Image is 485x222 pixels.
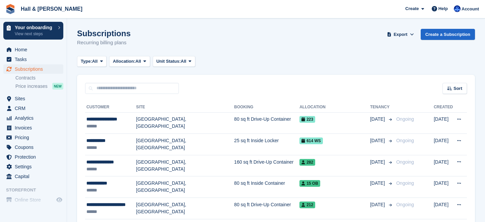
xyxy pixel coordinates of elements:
[135,58,141,65] span: All
[299,137,323,144] span: 614 WS
[109,56,150,67] button: Allocation: All
[299,116,315,123] span: 223
[15,133,55,142] span: Pricing
[55,196,63,204] a: Preview store
[136,134,234,155] td: [GEOGRAPHIC_DATA], [GEOGRAPHIC_DATA]
[396,138,414,143] span: Ongoing
[405,5,419,12] span: Create
[3,94,63,103] a: menu
[396,116,414,122] span: Ongoing
[6,187,67,193] span: Storefront
[3,22,63,40] a: Your onboarding View next steps
[438,5,448,12] span: Help
[52,83,63,90] div: NEW
[15,195,55,205] span: Online Store
[15,123,55,132] span: Invoices
[299,202,315,208] span: 212
[15,55,55,64] span: Tasks
[181,58,187,65] span: All
[234,134,299,155] td: 25 sq ft Inside Locker
[434,198,453,219] td: [DATE]
[3,55,63,64] a: menu
[81,58,92,65] span: Type:
[370,180,386,187] span: [DATE]
[299,180,320,187] span: 15 OB
[3,143,63,152] a: menu
[3,104,63,113] a: menu
[434,155,453,176] td: [DATE]
[3,133,63,142] a: menu
[396,159,414,165] span: Ongoing
[234,102,299,113] th: Booking
[15,162,55,171] span: Settings
[234,198,299,219] td: 80 sq ft Drive-Up Container
[234,155,299,176] td: 160 sq ft Drive-Up Container
[136,176,234,198] td: [GEOGRAPHIC_DATA], [GEOGRAPHIC_DATA]
[77,56,107,67] button: Type: All
[3,162,63,171] a: menu
[454,5,461,12] img: Claire Banham
[394,31,407,38] span: Export
[3,64,63,74] a: menu
[136,155,234,176] td: [GEOGRAPHIC_DATA], [GEOGRAPHIC_DATA]
[18,3,85,14] a: Hall & [PERSON_NAME]
[15,25,55,30] p: Your onboarding
[434,176,453,198] td: [DATE]
[136,102,234,113] th: Site
[299,102,370,113] th: Allocation
[386,29,415,40] button: Export
[77,29,131,38] h1: Subscriptions
[77,39,131,47] p: Recurring billing plans
[421,29,475,40] a: Create a Subscription
[370,201,386,208] span: [DATE]
[136,112,234,134] td: [GEOGRAPHIC_DATA], [GEOGRAPHIC_DATA]
[15,64,55,74] span: Subscriptions
[370,137,386,144] span: [DATE]
[234,112,299,134] td: 80 sq ft Drive-Up Container
[396,202,414,207] span: Ongoing
[434,134,453,155] td: [DATE]
[156,58,181,65] span: Unit Status:
[3,152,63,162] a: menu
[15,45,55,54] span: Home
[234,176,299,198] td: 80 sq ft Inside Container
[5,4,15,14] img: stora-icon-8386f47178a22dfd0bd8f6a31ec36ba5ce8667c1dd55bd0f319d3a0aa187defe.svg
[15,83,48,90] span: Price increases
[434,112,453,134] td: [DATE]
[136,198,234,219] td: [GEOGRAPHIC_DATA], [GEOGRAPHIC_DATA]
[92,58,98,65] span: All
[299,159,315,166] span: 282
[15,75,63,81] a: Contracts
[3,195,63,205] a: menu
[3,45,63,54] a: menu
[396,180,414,186] span: Ongoing
[370,116,386,123] span: [DATE]
[15,104,55,113] span: CRM
[15,31,55,37] p: View next steps
[462,6,479,12] span: Account
[15,143,55,152] span: Coupons
[3,113,63,123] a: menu
[370,159,386,166] span: [DATE]
[15,94,55,103] span: Sites
[3,172,63,181] a: menu
[3,123,63,132] a: menu
[15,113,55,123] span: Analytics
[153,56,195,67] button: Unit Status: All
[15,82,63,90] a: Price increases NEW
[370,102,394,113] th: Tenancy
[113,58,135,65] span: Allocation:
[15,172,55,181] span: Capital
[15,152,55,162] span: Protection
[434,102,453,113] th: Created
[85,102,136,113] th: Customer
[454,85,462,92] span: Sort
